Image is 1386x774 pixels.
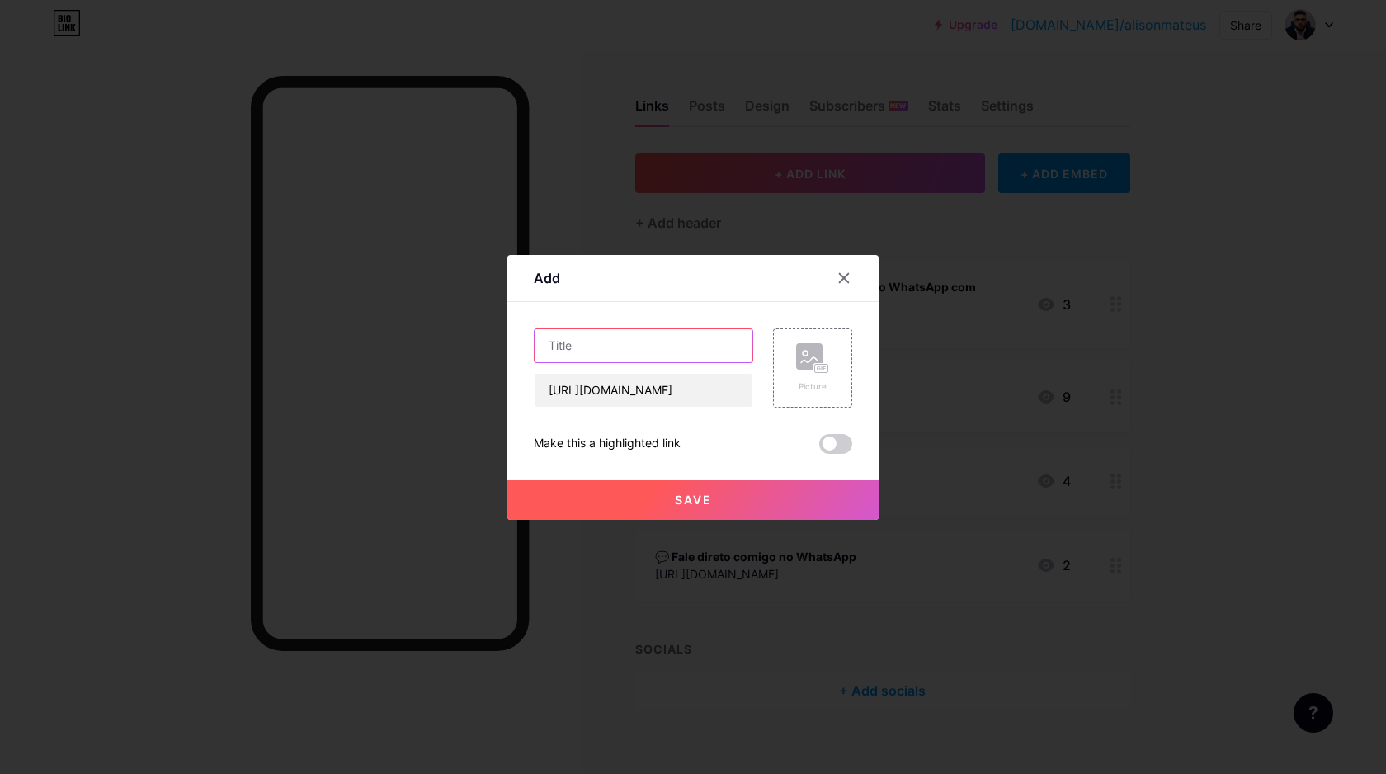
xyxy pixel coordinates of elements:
[507,480,879,520] button: Save
[675,493,712,507] span: Save
[796,380,829,393] div: Picture
[535,329,752,362] input: Title
[534,268,560,288] div: Add
[535,374,752,407] input: URL
[534,434,681,454] div: Make this a highlighted link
